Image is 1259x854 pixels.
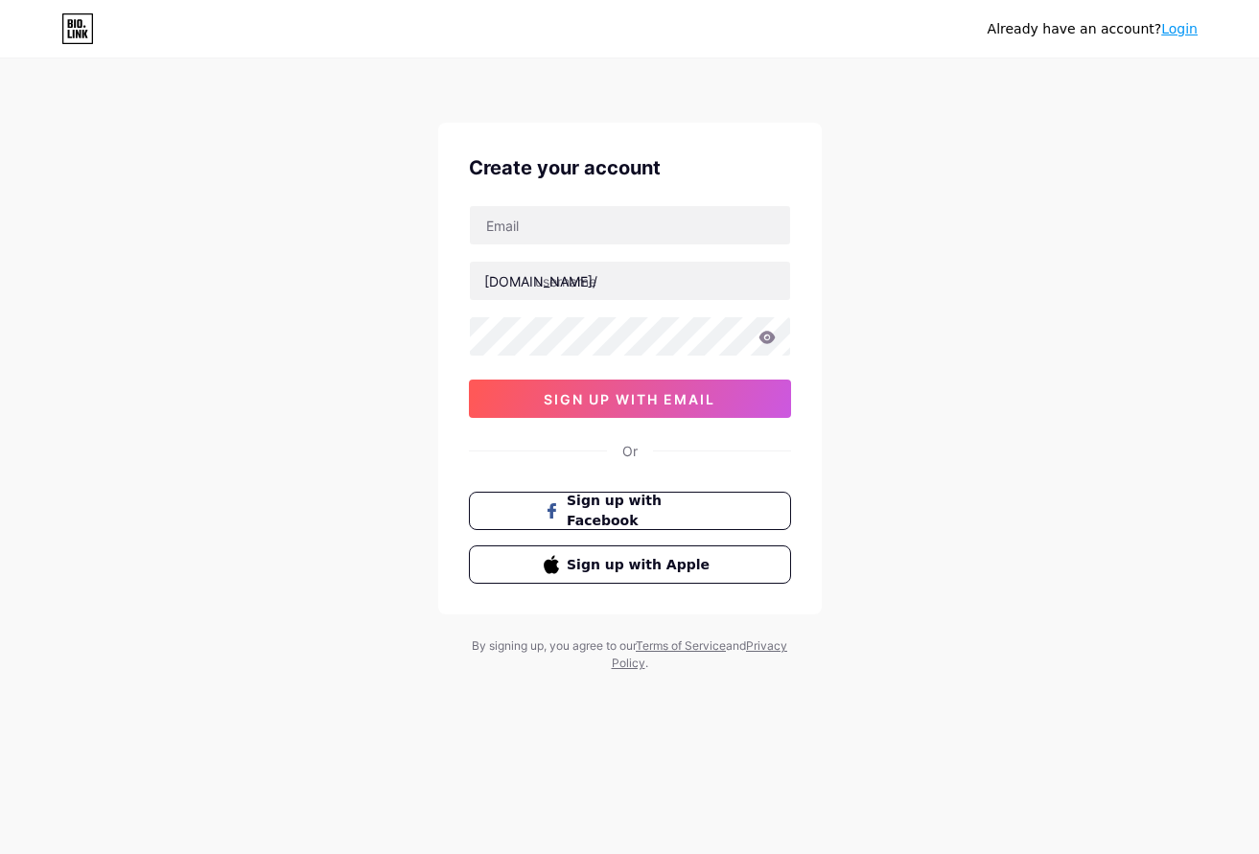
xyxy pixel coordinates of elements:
div: [DOMAIN_NAME]/ [484,271,597,291]
button: sign up with email [469,380,791,418]
button: Sign up with Apple [469,545,791,584]
input: Email [470,206,790,244]
span: Sign up with Apple [567,555,715,575]
span: Sign up with Facebook [567,491,715,531]
div: Or [622,441,638,461]
div: Create your account [469,153,791,182]
div: By signing up, you agree to our and . [467,637,793,672]
a: Login [1161,21,1198,36]
input: username [470,262,790,300]
a: Terms of Service [636,638,726,653]
span: sign up with email [544,391,715,407]
button: Sign up with Facebook [469,492,791,530]
div: Already have an account? [988,19,1198,39]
